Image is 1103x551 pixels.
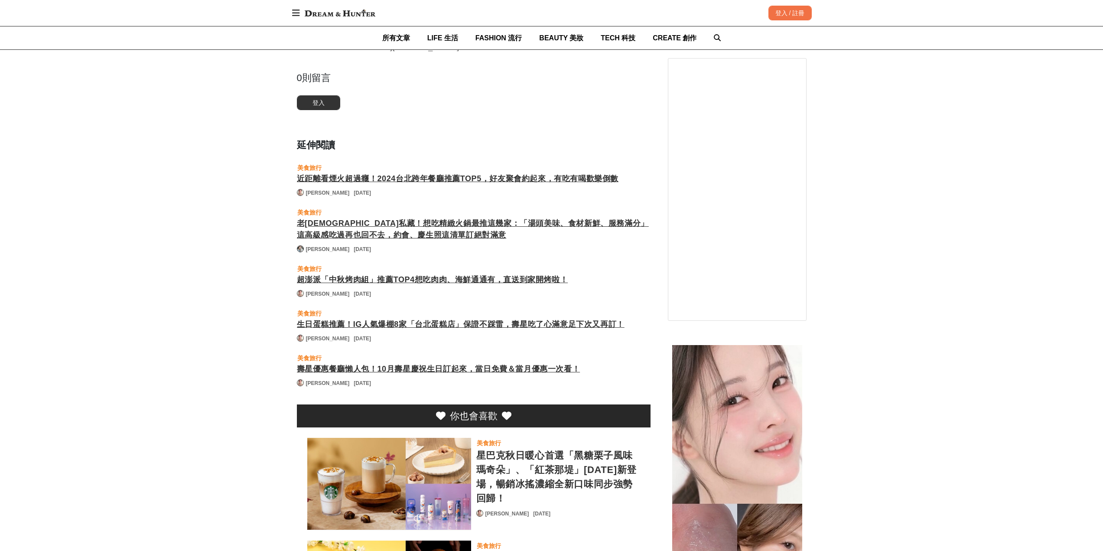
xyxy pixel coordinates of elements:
[297,163,322,173] div: 美食旅行
[300,5,380,21] img: Dream & Hunter
[297,290,303,297] img: Avatar
[297,208,322,217] div: 美食旅行
[306,379,350,387] a: [PERSON_NAME]
[768,6,812,20] div: 登入 / 註冊
[476,438,501,448] a: 美食旅行
[297,264,322,274] a: 美食旅行
[539,34,583,42] span: BEAUTY 美妝
[485,510,529,518] a: [PERSON_NAME]
[354,335,371,342] div: [DATE]
[475,34,522,42] span: FASHION 流行
[477,438,501,448] div: 美食旅行
[297,207,322,218] a: 美食旅行
[306,335,350,342] a: [PERSON_NAME]
[427,26,458,49] a: LIFE 生活
[306,189,350,197] a: [PERSON_NAME]
[297,335,303,341] img: Avatar
[297,173,651,185] a: 近距離看煙火超過癮！2024台北跨年餐廳推薦TOP5，好友聚會約起來，有吃有喝歡樂倒數
[475,26,522,49] a: FASHION 流行
[297,353,322,363] a: 美食旅行
[476,541,501,551] a: 美食旅行
[601,26,635,49] a: TECH 科技
[653,34,696,42] span: CREATE 創作
[297,246,303,252] img: Avatar
[297,319,651,330] a: 生日蛋糕推薦！IG人氣爆棚8家「台北蛋糕店」保證不踩雷，壽星吃了心滿意足下次又再訂！
[297,335,304,342] a: Avatar
[601,34,635,42] span: TECH 科技
[297,363,651,375] a: 壽星優惠餐廳懶人包！10月壽星慶祝生日訂起來，當日免費＆當月優惠一次看！
[382,26,410,49] a: 所有文章
[382,34,410,42] span: 所有文章
[297,138,651,152] div: 延伸閱讀
[539,26,583,49] a: BEAUTY 美妝
[477,510,483,516] img: Avatar
[450,409,498,423] div: 你也會喜歡
[297,71,651,85] div: 0 則留言
[297,189,304,196] a: Avatar
[306,290,350,298] a: [PERSON_NAME]
[427,34,458,42] span: LIFE 生活
[476,448,640,505] a: 星巴克秋日暖心首選「黑糖栗子風味瑪奇朵」、「紅茶那堤」[DATE]新登場，暢銷冰搖濃縮全新口味同步強勢回歸！
[297,379,304,386] a: Avatar
[476,510,483,517] a: Avatar
[354,189,371,197] div: [DATE]
[354,290,371,298] div: [DATE]
[297,308,322,319] a: 美食旅行
[297,163,322,173] a: 美食旅行
[297,245,304,252] a: Avatar
[653,26,696,49] a: CREATE 創作
[306,245,350,253] a: [PERSON_NAME]
[533,510,550,518] div: [DATE]
[297,290,304,297] a: Avatar
[297,274,651,286] a: 超澎派「中秋烤肉組」推薦TOP4想吃肉肉、海鮮通通有，直送到家開烤啦！
[297,380,303,386] img: Avatar
[297,264,322,274] div: 美食旅行
[297,95,340,110] button: 登入
[297,309,322,318] div: 美食旅行
[354,245,371,253] div: [DATE]
[307,438,471,530] a: 星巴克秋日暖心首選「黑糖栗子風味瑪奇朵」、「紅茶那堤」9月10日新登場，暢銷冰搖濃縮全新口味同步強勢回歸！
[297,189,303,196] img: Avatar
[477,541,501,551] div: 美食旅行
[297,218,651,241] a: 老[DEMOGRAPHIC_DATA]私藏！想吃精緻火鍋最推這幾家：「湯頭美味、食材新鮮、服務滿分」這高級感吃過再也回不去，約會、慶生照這清單訂絕對滿意
[354,379,371,387] div: [DATE]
